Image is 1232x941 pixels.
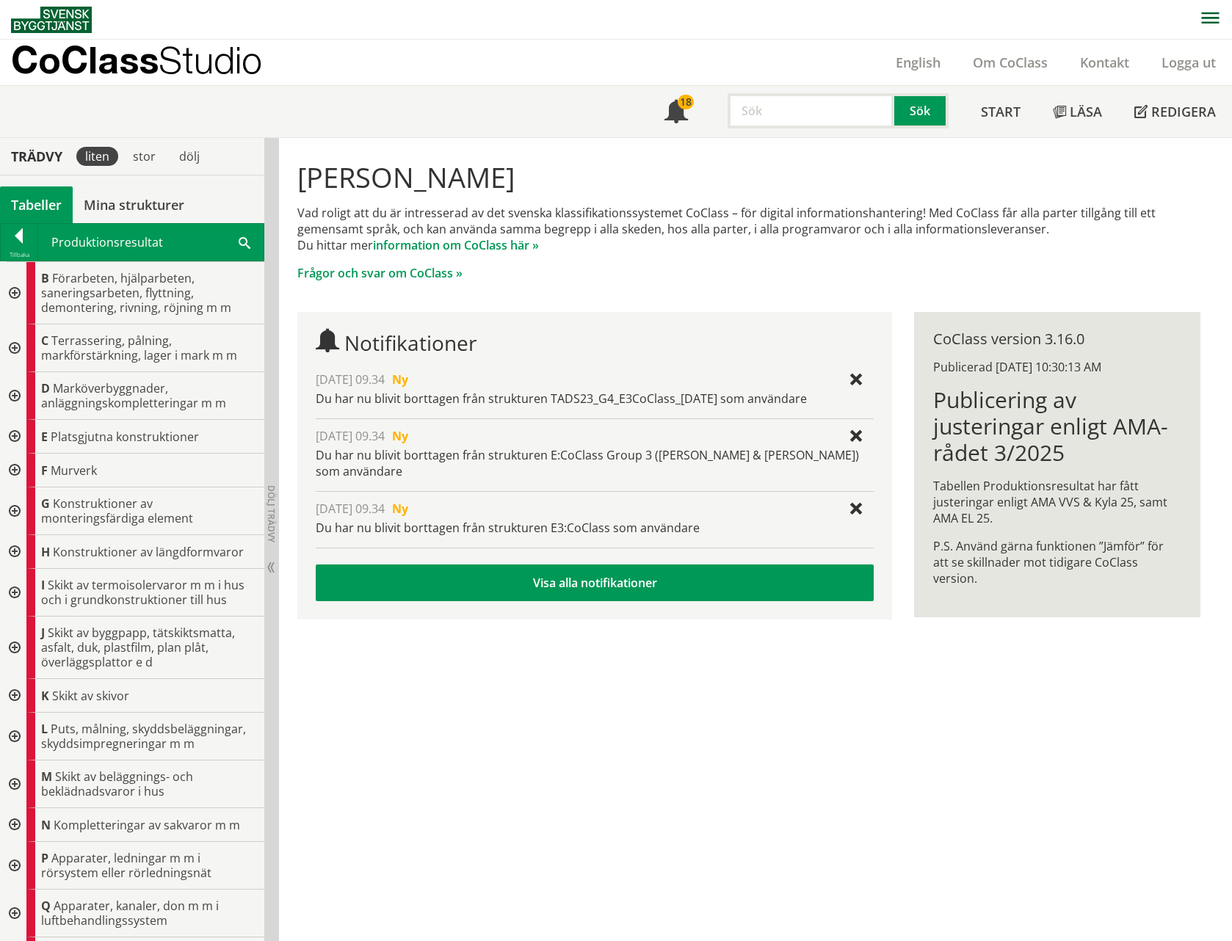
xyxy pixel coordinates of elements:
span: N [41,817,51,833]
span: C [41,333,48,349]
div: Du har nu blivit borttagen från strukturen E:CoClass Group 3 ([PERSON_NAME] & [PERSON_NAME]) som ... [316,447,873,479]
span: Platsgjutna konstruktioner [51,429,199,445]
div: Du har nu blivit borttagen från strukturen TADS23_G4_E3CoClass_[DATE] som användare [316,390,873,407]
span: Ny [392,428,408,444]
a: Redigera [1118,86,1232,137]
span: [DATE] 09.34 [316,428,385,444]
a: Logga ut [1145,54,1232,71]
span: I [41,577,45,593]
span: G [41,495,50,512]
span: Start [981,103,1021,120]
a: information om CoClass här » [373,237,539,253]
div: stor [124,147,164,166]
a: Start [965,86,1037,137]
div: Tillbaka [1,249,37,261]
span: Marköverbyggnader, anläggningskompletteringar m m [41,380,226,411]
h1: Publicering av justeringar enligt AMA-rådet 3/2025 [933,387,1181,466]
div: dölj [170,147,209,166]
p: Tabellen Produktionsresultat har fått justeringar enligt AMA VVS & Kyla 25, samt AMA EL 25. [933,478,1181,526]
input: Sök [728,93,894,128]
span: K [41,688,49,704]
span: D [41,380,50,396]
span: Notifikationer [664,101,688,125]
span: L [41,721,48,737]
span: Läsa [1070,103,1102,120]
span: Apparater, kanaler, don m m i luftbehandlingssystem [41,898,219,929]
a: English [880,54,957,71]
a: Läsa [1037,86,1118,137]
span: Skikt av byggpapp, tätskiktsmatta, asfalt, duk, plastfilm, plan plåt, överläggsplattor e d [41,625,235,670]
span: Konstruktioner av längdformvaror [53,544,244,560]
span: [DATE] 09.34 [316,371,385,388]
span: Apparater, ledningar m m i rörsystem eller rörledningsnät [41,850,211,881]
a: Frågor och svar om CoClass » [297,265,463,281]
span: Notifikationer [344,329,477,357]
span: Förarbeten, hjälparbeten, saneringsarbeten, flyttning, demontering, rivning, röjning m m [41,270,231,316]
span: Q [41,898,51,914]
p: P.S. Använd gärna funktionen ”Jämför” för att se skillnader mot tidigare CoClass version. [933,538,1181,586]
span: Puts, målning, skyddsbeläggningar, skyddsimpregneringar m m [41,721,246,752]
h1: [PERSON_NAME] [297,161,1200,193]
div: Produktionsresultat [38,224,264,261]
a: Mina strukturer [73,186,195,223]
span: Terrassering, pålning, markförstärkning, lager i mark m m [41,333,237,363]
span: Konstruktioner av monteringsfärdiga element [41,495,193,526]
span: H [41,544,50,560]
span: Redigera [1151,103,1216,120]
a: Visa alla notifikationer [316,564,873,601]
span: Kompletteringar av sakvaror m m [54,817,240,833]
span: M [41,769,52,785]
span: Ny [392,501,408,517]
span: Sök i tabellen [239,234,250,250]
span: Dölj trädvy [265,485,278,542]
a: CoClassStudio [11,40,294,85]
div: Du har nu blivit borttagen från strukturen E3:CoClass som användare [316,520,873,536]
button: Sök [894,93,949,128]
span: [DATE] 09.34 [316,501,385,517]
span: Skikt av skivor [52,688,129,704]
span: Ny [392,371,408,388]
img: Svensk Byggtjänst [11,7,92,33]
div: liten [76,147,118,166]
div: CoClass version 3.16.0 [933,331,1181,347]
span: J [41,625,45,641]
span: E [41,429,48,445]
a: Kontakt [1064,54,1145,71]
span: Skikt av termoisolervaror m m i hus och i grundkonstruktioner till hus [41,577,244,608]
p: Vad roligt att du är intresserad av det svenska klassifikationssystemet CoClass – för digital inf... [297,205,1200,253]
p: CoClass [11,51,262,68]
span: B [41,270,49,286]
span: Skikt av beläggnings- och beklädnadsvaror i hus [41,769,193,799]
div: Trädvy [3,148,70,164]
span: F [41,462,48,479]
span: P [41,850,48,866]
a: 18 [648,86,704,137]
span: Murverk [51,462,97,479]
a: Om CoClass [957,54,1064,71]
div: 18 [678,95,694,109]
span: Studio [159,38,262,81]
div: Publicerad [DATE] 10:30:13 AM [933,359,1181,375]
